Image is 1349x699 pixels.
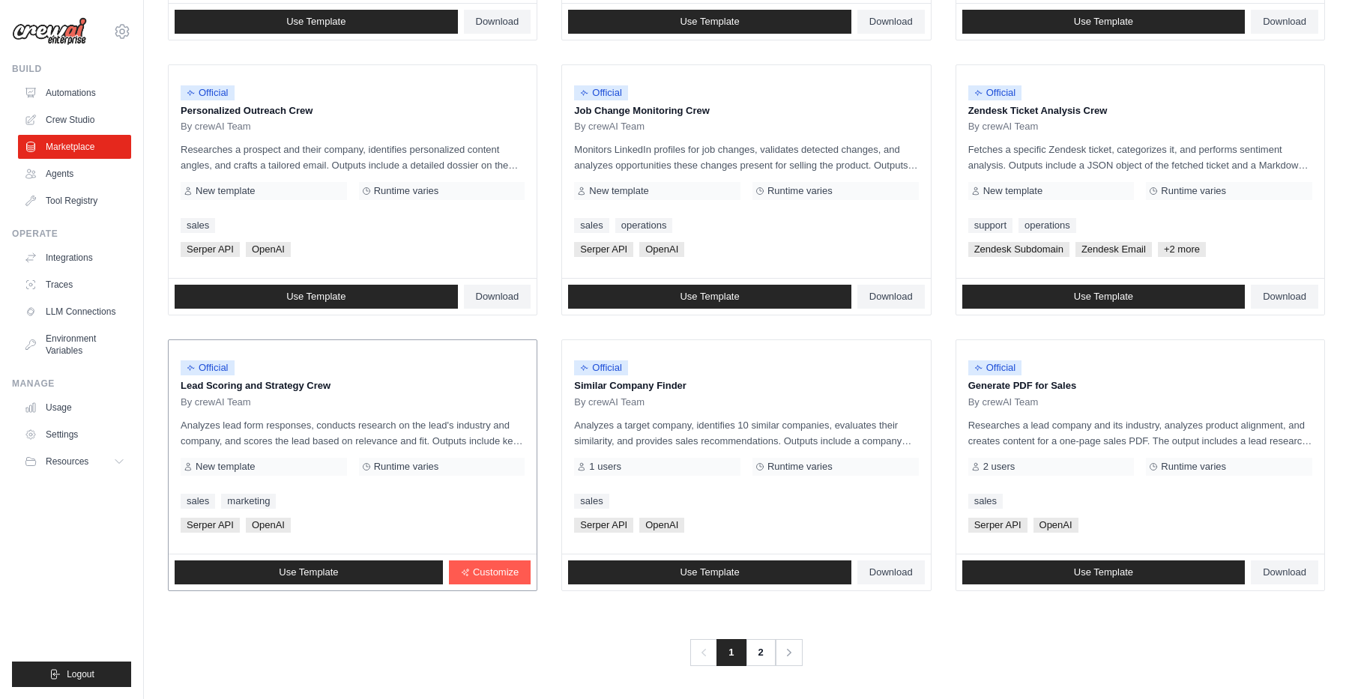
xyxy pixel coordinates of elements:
a: Download [1251,560,1318,584]
span: OpenAI [1033,518,1078,533]
span: Serper API [574,518,633,533]
span: Download [476,291,519,303]
span: Download [869,291,913,303]
p: Analyzes a target company, identifies 10 similar companies, evaluates their similarity, and provi... [574,417,918,449]
span: Use Template [1074,566,1133,578]
span: Resources [46,456,88,467]
a: Marketplace [18,135,131,159]
a: support [968,218,1012,233]
a: Traces [18,273,131,297]
a: Tool Registry [18,189,131,213]
p: Monitors LinkedIn profiles for job changes, validates detected changes, and analyzes opportunitie... [574,142,918,173]
span: Customize [473,566,519,578]
span: Runtime varies [1161,461,1226,473]
a: Use Template [568,560,851,584]
p: Job Change Monitoring Crew [574,103,918,118]
span: Download [1263,16,1306,28]
span: OpenAI [639,518,684,533]
a: Agents [18,162,131,186]
a: Use Template [175,10,458,34]
span: Download [869,16,913,28]
p: Generate PDF for Sales [968,378,1312,393]
p: Analyzes lead form responses, conducts research on the lead's industry and company, and scores th... [181,417,525,449]
span: New template [196,461,255,473]
a: Use Template [568,10,851,34]
a: sales [181,494,215,509]
span: Official [181,360,235,375]
a: sales [574,218,609,233]
a: Download [1251,285,1318,309]
a: Download [857,10,925,34]
a: sales [968,494,1003,509]
span: Use Template [1074,16,1133,28]
a: Usage [18,396,131,420]
span: Serper API [181,518,240,533]
a: marketing [221,494,276,509]
span: Runtime varies [767,185,833,197]
span: Zendesk Subdomain [968,242,1069,257]
a: Use Template [962,560,1246,584]
p: Fetches a specific Zendesk ticket, categorizes it, and performs sentiment analysis. Outputs inclu... [968,142,1312,173]
span: Use Template [680,566,739,578]
a: Use Template [962,285,1246,309]
span: Official [574,360,628,375]
span: Use Template [286,291,345,303]
span: By crewAI Team [181,121,251,133]
a: Download [464,10,531,34]
button: Resources [18,450,131,473]
div: Manage [12,378,131,390]
a: operations [615,218,673,233]
p: Zendesk Ticket Analysis Crew [968,103,1312,118]
span: Official [968,85,1022,100]
a: Download [857,560,925,584]
div: Operate [12,228,131,240]
span: By crewAI Team [968,121,1039,133]
a: Download [1251,10,1318,34]
p: Lead Scoring and Strategy Crew [181,378,525,393]
span: Serper API [968,518,1027,533]
p: Researches a lead company and its industry, analyzes product alignment, and creates content for a... [968,417,1312,449]
img: Logo [12,17,87,46]
p: Personalized Outreach Crew [181,103,525,118]
span: Download [869,566,913,578]
span: New template [589,185,648,197]
span: OpenAI [246,518,291,533]
a: Automations [18,81,131,105]
span: Runtime varies [767,461,833,473]
span: New template [983,185,1042,197]
span: Use Template [279,566,338,578]
span: Use Template [1074,291,1133,303]
span: By crewAI Team [181,396,251,408]
a: Use Template [175,560,443,584]
span: Download [476,16,519,28]
a: Customize [449,560,531,584]
span: By crewAI Team [968,396,1039,408]
a: operations [1018,218,1076,233]
span: OpenAI [639,242,684,257]
a: 2 [746,639,776,666]
button: Logout [12,662,131,687]
a: sales [181,218,215,233]
span: Serper API [574,242,633,257]
a: Download [857,285,925,309]
a: Crew Studio [18,108,131,132]
span: New template [196,185,255,197]
span: 1 users [589,461,621,473]
div: Build [12,63,131,75]
a: Environment Variables [18,327,131,363]
span: Runtime varies [374,185,439,197]
span: Official [181,85,235,100]
span: By crewAI Team [574,396,645,408]
nav: Pagination [690,639,802,666]
span: +2 more [1158,242,1206,257]
span: Use Template [286,16,345,28]
span: Download [1263,566,1306,578]
span: By crewAI Team [574,121,645,133]
span: Runtime varies [1161,185,1226,197]
span: 2 users [983,461,1015,473]
p: Researches a prospect and their company, identifies personalized content angles, and crafts a tai... [181,142,525,173]
p: Similar Company Finder [574,378,918,393]
span: Zendesk Email [1075,242,1152,257]
span: 1 [716,639,746,666]
span: Use Template [680,16,739,28]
